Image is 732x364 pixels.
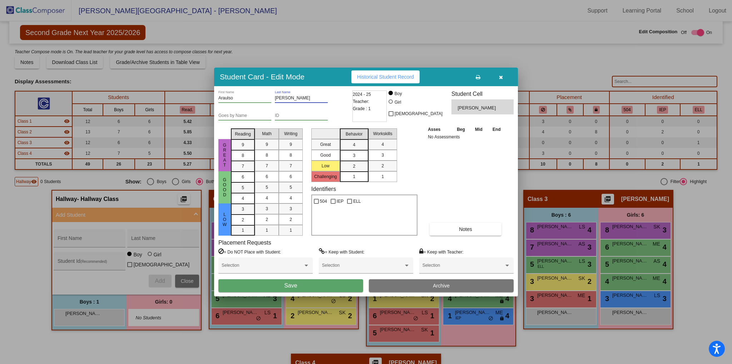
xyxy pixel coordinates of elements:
[235,131,251,137] span: Reading
[242,185,244,191] span: 5
[426,126,452,133] th: Asses
[218,279,363,292] button: Save
[353,173,355,180] span: 1
[290,216,292,223] span: 2
[290,163,292,169] span: 7
[262,131,272,137] span: Math
[290,227,292,233] span: 1
[426,133,506,141] td: No Assessments
[451,90,514,97] h3: Student Cell
[242,227,244,233] span: 1
[242,142,244,148] span: 9
[266,184,268,191] span: 5
[290,195,292,201] span: 4
[222,177,228,197] span: Good
[266,195,268,201] span: 4
[266,227,268,233] span: 1
[452,126,470,133] th: Beg
[242,195,244,202] span: 4
[266,163,268,169] span: 7
[381,141,384,148] span: 4
[488,126,506,133] th: End
[353,152,355,159] span: 3
[351,70,420,83] button: Historical Student Record
[266,152,268,158] span: 8
[290,184,292,191] span: 5
[353,91,371,98] span: 2024 - 25
[373,131,392,137] span: Workskills
[242,206,244,212] span: 3
[320,197,327,206] span: 504
[290,173,292,180] span: 6
[353,98,369,105] span: Teacher:
[353,105,371,112] span: Grade : 1
[242,152,244,159] span: 8
[457,104,497,112] span: [PERSON_NAME]
[353,163,355,169] span: 2
[459,226,472,232] span: Notes
[353,142,355,148] span: 4
[266,216,268,223] span: 2
[242,174,244,180] span: 6
[394,90,402,97] div: Boy
[319,248,365,255] label: = Keep with Student:
[311,186,336,192] label: Identifiers
[419,248,464,255] label: = Keep with Teacher:
[242,163,244,169] span: 7
[222,212,228,227] span: Low
[337,197,343,206] span: IEP
[353,197,361,206] span: ELL
[290,152,292,158] span: 8
[381,173,384,180] span: 1
[266,206,268,212] span: 3
[369,279,514,292] button: Archive
[430,223,501,236] button: Notes
[218,239,271,246] label: Placement Requests
[381,152,384,158] span: 3
[346,131,362,137] span: Behavior
[470,126,487,133] th: Mid
[220,72,305,81] h3: Student Card - Edit Mode
[395,109,442,118] span: [DEMOGRAPHIC_DATA]
[266,141,268,148] span: 9
[433,283,450,289] span: Archive
[290,141,292,148] span: 9
[290,206,292,212] span: 3
[284,131,297,137] span: Writing
[218,113,271,118] input: goes by name
[394,99,401,105] div: Girl
[357,74,414,80] span: Historical Student Record
[218,248,281,255] label: = Do NOT Place with Student:
[222,143,228,168] span: Great
[381,163,384,169] span: 2
[266,173,268,180] span: 6
[242,217,244,223] span: 2
[284,282,297,289] span: Save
